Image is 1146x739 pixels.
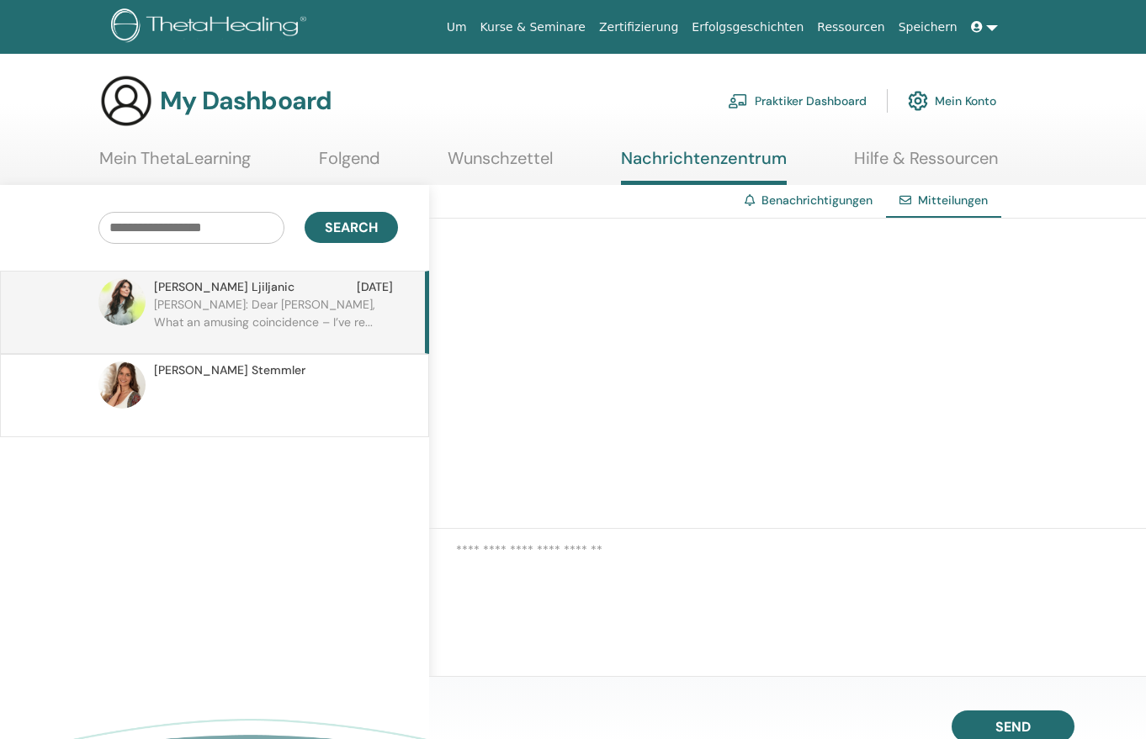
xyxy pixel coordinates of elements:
[440,12,474,43] a: Um
[111,8,312,46] img: logo.png
[160,86,332,116] h3: My Dashboard
[728,82,867,119] a: Praktiker Dashboard
[98,278,146,325] img: default.jpg
[685,12,810,43] a: Erfolgsgeschichten
[621,148,787,185] a: Nachrichtenzentrum
[592,12,685,43] a: Zertifizierung
[918,193,988,208] span: Mitteilungen
[99,148,251,181] a: Mein ThetaLearning
[154,296,398,346] p: [PERSON_NAME]: Dear [PERSON_NAME], What an amusing coincidence – I’ve re...
[995,718,1031,736] span: Send
[908,87,928,115] img: cog.svg
[854,148,998,181] a: Hilfe & Ressourcen
[728,93,748,108] img: chalkboard-teacher.svg
[357,278,393,296] span: [DATE]
[98,362,146,409] img: default.jpg
[448,148,553,181] a: Wunschzettel
[325,219,378,236] span: Search
[474,12,592,43] a: Kurse & Seminare
[908,82,996,119] a: Mein Konto
[892,12,964,43] a: Speichern
[305,212,398,243] button: Search
[154,362,305,379] span: [PERSON_NAME] Stemmler
[154,278,294,296] span: [PERSON_NAME] Ljiljanic
[99,74,153,128] img: generic-user-icon.jpg
[761,193,873,208] a: Benachrichtigungen
[319,148,380,181] a: Folgend
[810,12,891,43] a: Ressourcen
